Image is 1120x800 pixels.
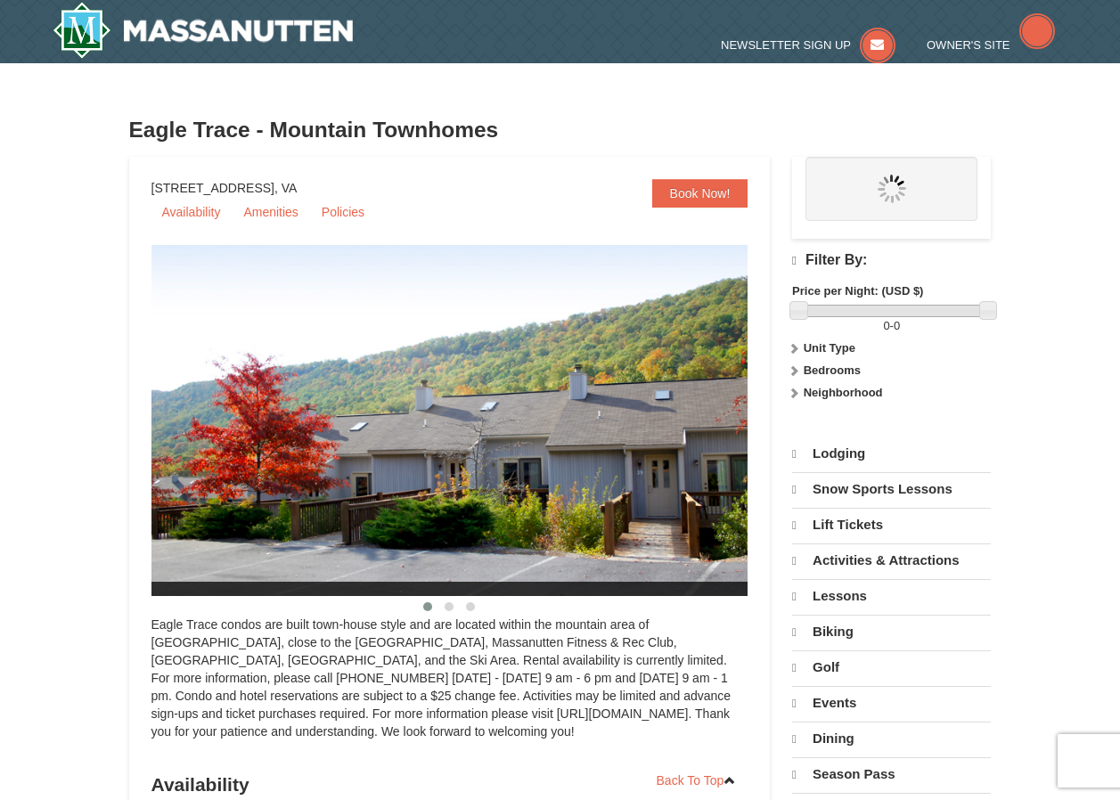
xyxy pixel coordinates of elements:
img: wait.gif [878,175,906,203]
a: Dining [792,722,991,755]
a: Policies [311,199,375,225]
a: Events [792,686,991,720]
a: Snow Sports Lessons [792,472,991,506]
div: Eagle Trace condos are built town-house style and are located within the mountain area of [GEOGRA... [151,616,748,758]
label: - [792,317,991,335]
a: Back To Top [645,767,748,794]
a: Book Now! [652,179,748,208]
strong: Bedrooms [804,363,861,377]
a: Season Pass [792,757,991,791]
a: Lessons [792,579,991,613]
strong: Neighborhood [804,386,883,399]
a: Biking [792,615,991,649]
h3: Eagle Trace - Mountain Townhomes [129,112,992,148]
span: Owner's Site [927,38,1010,52]
span: Newsletter Sign Up [721,38,851,52]
strong: Price per Night: (USD $) [792,284,923,298]
a: Activities & Attractions [792,543,991,577]
span: 0 [894,319,900,332]
img: Massanutten Resort Logo [53,2,354,59]
img: 19218983-1-9b289e55.jpg [151,245,793,596]
h4: Filter By: [792,252,991,269]
strong: Unit Type [804,341,855,355]
a: Owner's Site [927,38,1055,52]
a: Newsletter Sign Up [721,38,895,52]
a: Lodging [792,437,991,470]
a: Availability [151,199,232,225]
a: Lift Tickets [792,508,991,542]
a: Amenities [233,199,308,225]
span: 0 [883,319,889,332]
a: Massanutten Resort [53,2,354,59]
a: Golf [792,650,991,684]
